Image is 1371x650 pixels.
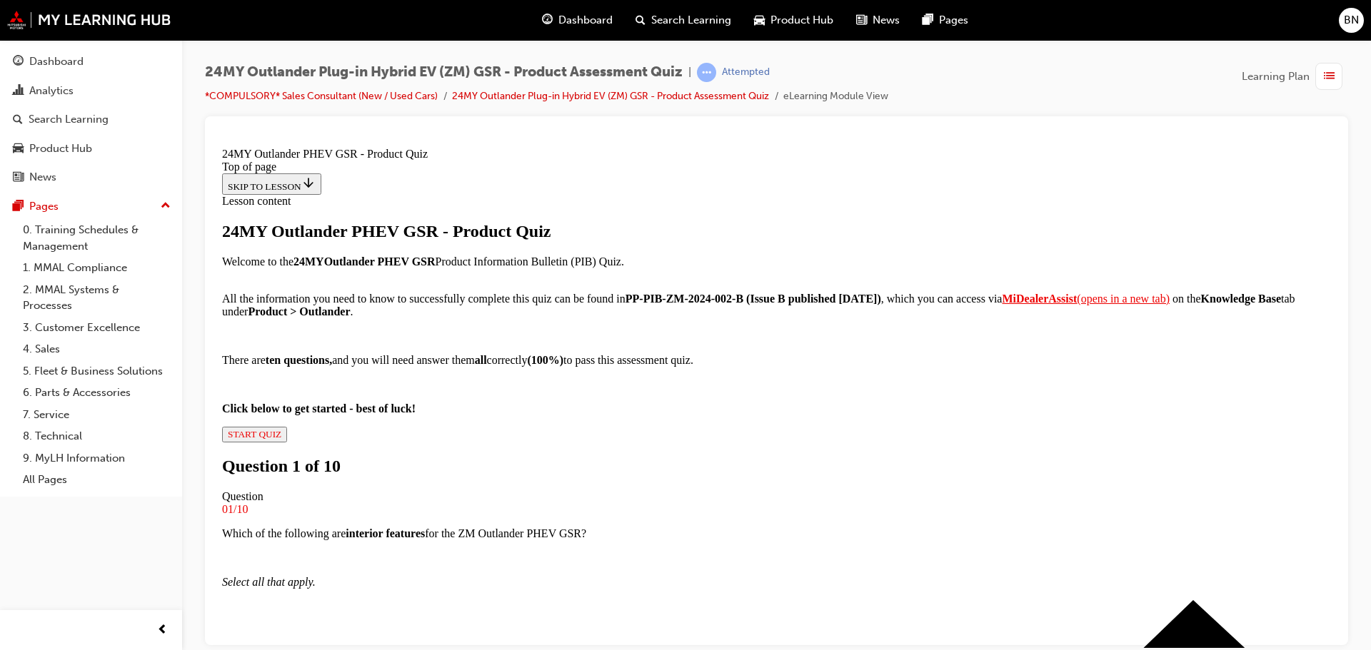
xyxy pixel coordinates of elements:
span: BN [1344,12,1359,29]
span: Product Hub [770,12,833,29]
span: chart-icon [13,85,24,98]
a: 5. Fleet & Business Solutions [17,360,176,382]
strong: MiDealerAssist [785,151,860,163]
strong: all [258,212,271,224]
span: Learning Plan [1242,68,1310,85]
em: Select all that apply. [6,434,99,446]
a: 9. MyLH Information [17,447,176,469]
img: mmal [7,11,171,29]
span: Lesson content [6,53,74,65]
strong: Outlander PHEV GSR [108,113,219,126]
a: 1. MMAL Compliance [17,257,176,279]
span: news-icon [856,11,867,29]
p: All the information you need to know to successfully complete this quiz can be found in , which y... [6,138,1115,176]
a: pages-iconPages [911,6,980,35]
a: 7. Service [17,404,176,426]
span: list-icon [1324,68,1335,86]
button: BN [1339,8,1364,33]
a: 24MY Outlander Plug-in Hybrid EV (ZM) GSR - Product Assessment Quiz [452,90,769,102]
span: up-icon [161,197,171,215]
span: Dashboard [558,12,613,29]
a: Analytics [6,78,176,104]
div: Question [6,348,1115,361]
span: 24MY Outlander Plug-in Hybrid EV (ZM) GSR - Product Assessment Quiz [205,64,683,81]
div: 24MY Outlander PHEV GSR - Product Quiz [6,6,1115,19]
strong: ( [311,212,314,224]
span: (opens in a new tab) [860,151,953,163]
span: prev-icon [157,621,168,639]
strong: Product > Outlander [31,163,134,176]
strong: ten questions, [49,212,116,224]
span: guage-icon [13,56,24,68]
button: Pages [6,193,176,220]
a: News [6,164,176,191]
a: Dashboard [6,49,176,75]
strong: PP-PIB-ZM-2024-002-B (Issue B published [DATE]) [409,151,665,163]
span: search-icon [636,11,646,29]
strong: 24MY [77,113,108,126]
span: pages-icon [923,11,933,29]
a: search-iconSearch Learning [624,6,743,35]
span: Pages [939,12,968,29]
a: Search Learning [6,106,176,133]
p: There are and you will need answer them correctly to pass this assessment quiz. [6,212,1115,225]
span: car-icon [13,143,24,156]
div: Product Hub [29,141,92,157]
span: Search Learning [651,12,731,29]
strong: interior features [129,385,209,397]
span: START QUIZ [11,287,65,298]
p: Welcome to the Product Information Bulletin (PIB) Quiz. [6,113,1115,126]
strong: %) [332,212,347,224]
h1: Question 1 of 10 [6,315,1115,334]
button: DashboardAnalyticsSearch LearningProduct HubNews [6,46,176,193]
span: car-icon [754,11,765,29]
span: SKIP TO LESSON [11,39,99,50]
a: Product Hub [6,136,176,162]
div: Dashboard [29,54,84,70]
li: eLearning Module View [783,88,888,105]
a: *COMPULSORY* Sales Consultant (New / Used Cars) [205,90,438,102]
strong: 100 [315,212,332,224]
div: Search Learning [29,111,109,128]
span: news-icon [13,171,24,184]
div: Top of page [6,19,1115,31]
span: | [688,64,691,81]
span: learningRecordVerb_ATTEMPT-icon [697,63,716,82]
a: 4. Sales [17,338,176,360]
strong: Knowledge Base [985,151,1065,163]
p: Which of the following are for the ZM Outlander PHEV GSR? [6,385,1115,398]
a: news-iconNews [845,6,911,35]
span: News [873,12,900,29]
button: SKIP TO LESSON [6,31,105,53]
strong: Click below to get started - best of luck! [6,260,199,273]
div: Analytics [29,83,74,99]
a: 2. MMAL Systems & Processes [17,279,176,317]
a: 8. Technical [17,425,176,447]
a: 6. Parts & Accessories [17,382,176,404]
span: search-icon [13,113,23,126]
a: guage-iconDashboard [531,6,624,35]
div: Pages [29,198,59,215]
div: 24MY Outlander PHEV GSR - Product Quiz [6,80,1115,99]
a: 3. Customer Excellence [17,317,176,339]
div: 01/10 [6,361,1115,374]
span: guage-icon [542,11,553,29]
a: All Pages [17,469,176,491]
span: pages-icon [13,200,24,213]
button: Learning Plan [1242,63,1348,90]
a: 0. Training Schedules & Management [17,219,176,257]
a: car-iconProduct Hub [743,6,845,35]
div: Attempted [722,66,770,79]
div: News [29,169,56,186]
